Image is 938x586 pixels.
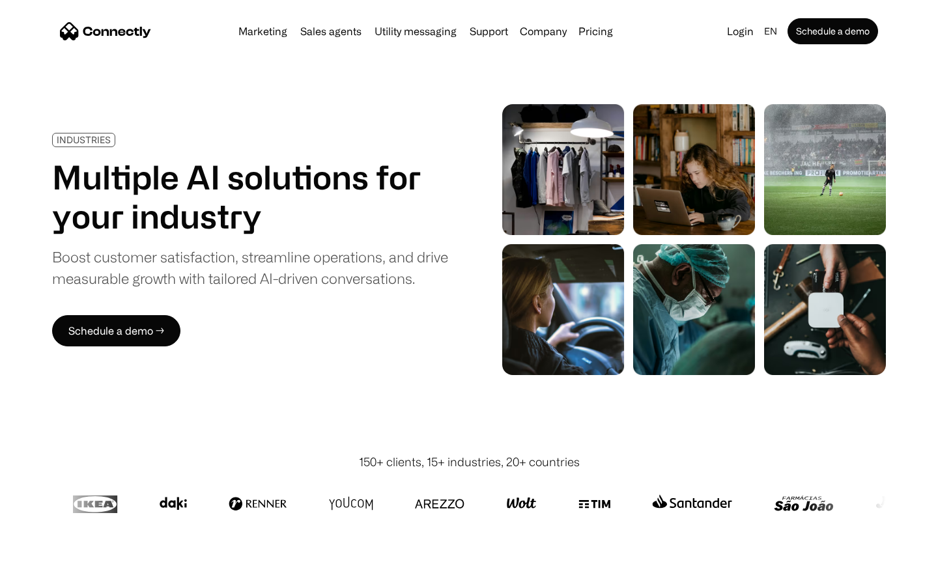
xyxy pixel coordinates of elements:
aside: Language selected: English [13,562,78,581]
a: Pricing [573,26,618,36]
h1: Multiple AI solutions for your industry [52,158,448,236]
a: Sales agents [295,26,367,36]
div: en [764,22,777,40]
div: INDUSTRIES [57,135,111,145]
a: Support [464,26,513,36]
a: Schedule a demo [788,18,878,44]
ul: Language list [26,563,78,581]
a: Utility messaging [369,26,462,36]
div: 150+ clients, 15+ industries, 20+ countries [359,453,580,471]
div: Boost customer satisfaction, streamline operations, and drive measurable growth with tailored AI-... [52,246,448,289]
a: Marketing [233,26,292,36]
a: Login [722,22,759,40]
a: Schedule a demo → [52,315,180,346]
div: Company [520,22,567,40]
